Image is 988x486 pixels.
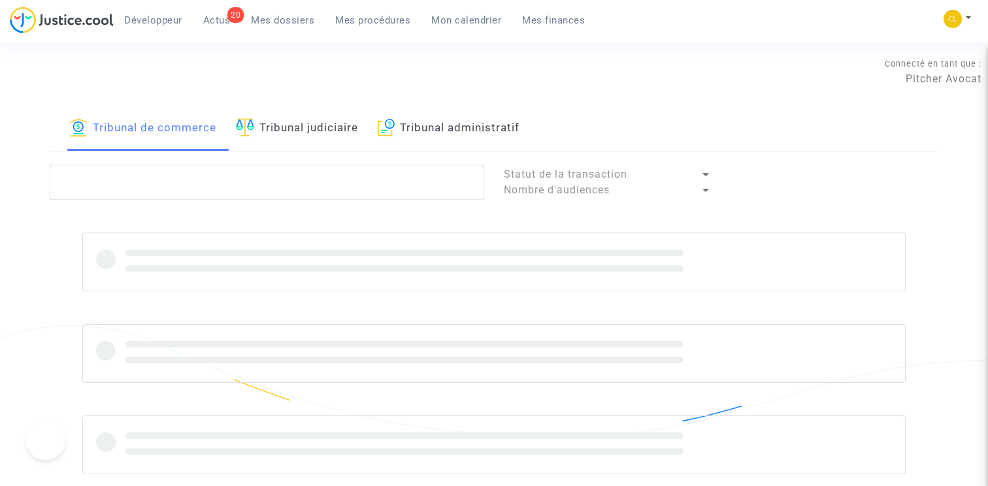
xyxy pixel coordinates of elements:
[26,421,65,460] iframe: Help Scout Beacon - Open
[378,106,520,151] a: Tribunal administratif
[236,118,254,137] img: icon-faciliter-sm.svg
[114,10,193,30] a: Développeur
[335,14,410,26] span: Mes procédures
[10,7,114,33] img: jc-logo.svg
[69,106,216,151] a: Tribunal de commerce
[378,118,395,137] img: icon-archive.svg
[522,14,585,26] span: Mes finances
[69,118,88,137] img: icon-banque.svg
[251,14,314,26] span: Mes dossiers
[124,14,182,26] span: Développeur
[944,10,962,28] img: f0b917ab549025eb3af43f3c4438ad5d
[421,10,512,30] a: Mon calendrier
[512,10,595,30] a: Mes finances
[240,10,325,30] a: Mes dossiers
[227,7,244,23] div: 20
[203,14,231,26] span: Actus
[431,14,501,26] span: Mon calendrier
[325,10,421,30] a: Mes procédures
[236,106,358,151] a: Tribunal judiciaire
[885,59,981,69] span: Connecté en tant que :
[504,168,627,180] span: Statut de la transaction
[504,184,610,196] span: Nombre d'audiences
[193,10,241,30] a: 20Actus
